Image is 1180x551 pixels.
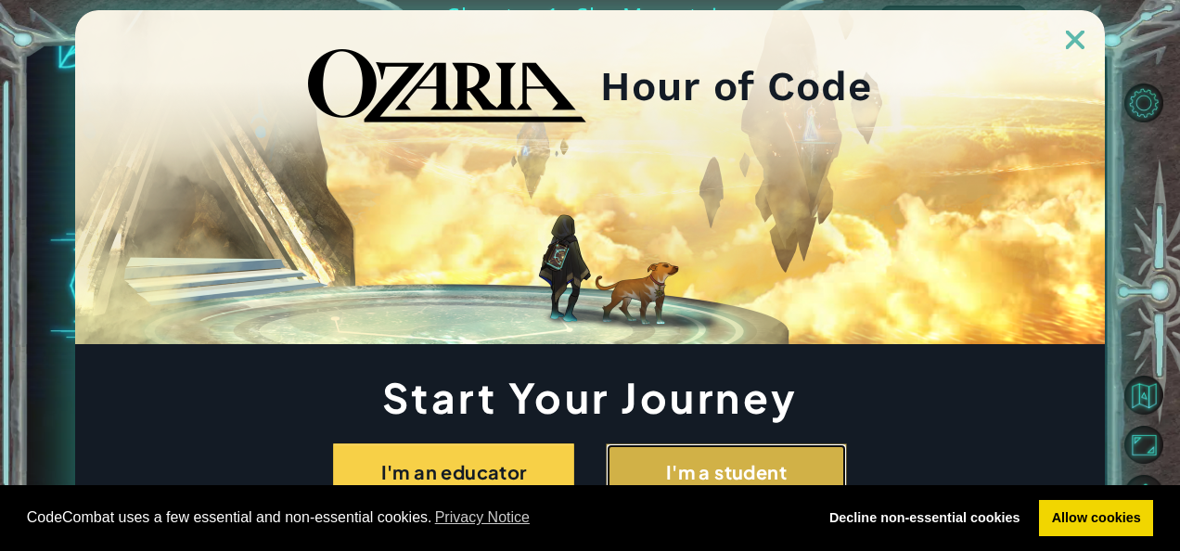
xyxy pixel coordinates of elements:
[308,49,586,123] img: blackOzariaWordmark.png
[1066,31,1084,49] img: ExitButton_Dusk.png
[432,504,533,532] a: learn more about cookies
[600,69,872,104] h2: Hour of Code
[27,504,802,532] span: CodeCombat uses a few essential and non-essential cookies.
[1039,500,1153,537] a: allow cookies
[816,500,1032,537] a: deny cookies
[333,443,574,501] button: I'm an educator
[75,378,1105,416] h1: Start Your Journey
[606,443,847,501] button: I'm a student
